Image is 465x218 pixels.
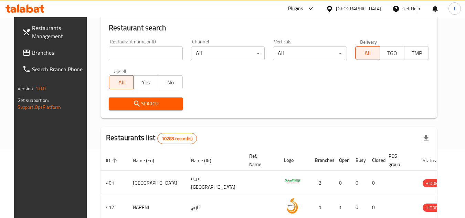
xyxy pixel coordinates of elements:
div: HIDDEN [423,204,443,212]
button: TGO [380,46,404,60]
div: Total records count [157,133,197,144]
th: Logo [278,150,309,171]
button: Search [109,97,183,110]
th: Open [334,150,350,171]
span: ID [106,156,119,165]
button: TMP [404,46,429,60]
button: No [158,75,183,89]
h2: Restaurant search [109,23,429,33]
img: NARENJ [284,197,301,215]
span: All [358,48,377,58]
div: All [191,46,265,60]
label: Delivery [360,39,377,44]
a: Search Branch Phone [17,61,92,77]
span: 1.0.0 [35,84,46,93]
a: Support.OpsPlatform [18,103,61,112]
span: HIDDEN [423,179,443,187]
td: 401 [101,171,127,195]
button: All [109,75,134,89]
span: Ref. Name [249,152,270,168]
span: Status [423,156,445,165]
span: TMP [407,48,426,58]
label: Upsell [114,69,126,73]
span: Name (Ar) [191,156,220,165]
div: All [273,46,347,60]
td: [GEOGRAPHIC_DATA] [127,171,186,195]
div: Plugins [288,4,303,13]
span: Search Branch Phone [32,65,86,73]
span: 10268 record(s) [158,135,197,142]
h2: Restaurants list [106,133,197,144]
span: All [112,77,131,87]
span: POS group [389,152,409,168]
td: قرية [GEOGRAPHIC_DATA] [186,171,244,195]
button: All [355,46,380,60]
span: No [161,77,180,87]
img: Spicy Village [284,173,301,190]
span: HIDDEN [423,204,443,212]
span: Search [114,100,177,108]
span: TGO [383,48,402,58]
span: Get support on: [18,96,49,105]
td: 0 [350,171,367,195]
td: 0 [334,171,350,195]
input: Search for restaurant name or ID.. [109,46,183,60]
button: Yes [133,75,158,89]
span: l [454,5,455,12]
span: Version: [18,84,34,93]
div: [GEOGRAPHIC_DATA] [336,5,381,12]
th: Closed [367,150,383,171]
span: Yes [136,77,155,87]
a: Restaurants Management [17,20,92,44]
span: Name (En) [133,156,163,165]
span: Restaurants Management [32,24,86,40]
td: 2 [309,171,334,195]
div: Export file [418,130,434,147]
th: Busy [350,150,367,171]
td: 0 [367,171,383,195]
th: Branches [309,150,334,171]
a: Branches [17,44,92,61]
span: Branches [32,49,86,57]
